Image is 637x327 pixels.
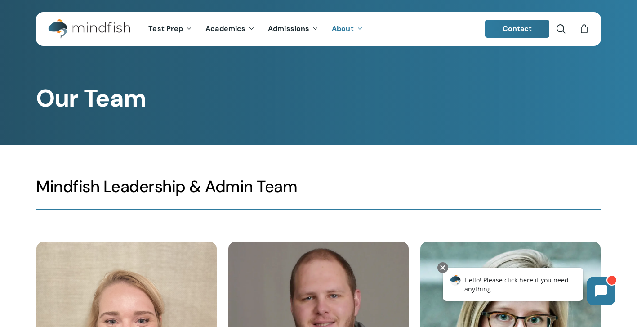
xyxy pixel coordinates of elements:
[268,24,309,33] span: Admissions
[36,176,601,197] h3: Mindfish Leadership & Admin Team
[142,25,199,33] a: Test Prep
[36,84,601,113] h1: Our Team
[142,12,369,46] nav: Main Menu
[433,260,624,314] iframe: Chatbot
[485,20,550,38] a: Contact
[325,25,370,33] a: About
[261,25,325,33] a: Admissions
[199,25,261,33] a: Academics
[579,24,589,34] a: Cart
[503,24,532,33] span: Contact
[36,12,601,46] header: Main Menu
[205,24,245,33] span: Academics
[148,24,183,33] span: Test Prep
[332,24,354,33] span: About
